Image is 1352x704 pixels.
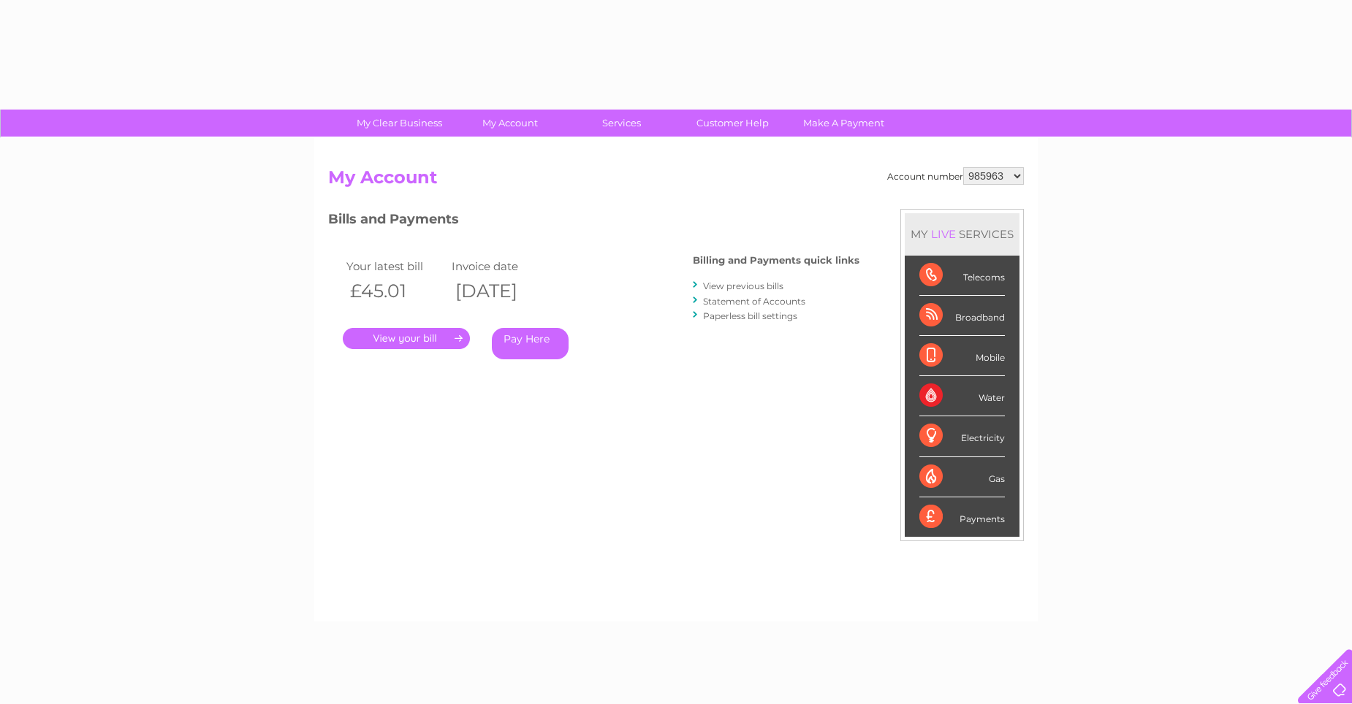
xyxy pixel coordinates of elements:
[450,110,571,137] a: My Account
[328,209,859,234] h3: Bills and Payments
[919,336,1005,376] div: Mobile
[783,110,904,137] a: Make A Payment
[343,256,448,276] td: Your latest bill
[561,110,682,137] a: Services
[928,227,959,241] div: LIVE
[343,328,470,349] a: .
[703,296,805,307] a: Statement of Accounts
[492,328,569,359] a: Pay Here
[703,280,783,291] a: View previous bills
[448,256,553,276] td: Invoice date
[672,110,793,137] a: Customer Help
[919,457,1005,497] div: Gas
[919,296,1005,336] div: Broadband
[919,376,1005,416] div: Water
[919,416,1005,456] div: Electricity
[328,167,1024,195] h2: My Account
[448,276,553,306] th: [DATE]
[703,310,797,321] a: Paperless bill settings
[693,255,859,266] h4: Billing and Payments quick links
[905,213,1019,255] div: MY SERVICES
[887,167,1024,185] div: Account number
[919,497,1005,537] div: Payments
[339,110,460,137] a: My Clear Business
[343,276,448,306] th: £45.01
[919,256,1005,296] div: Telecoms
